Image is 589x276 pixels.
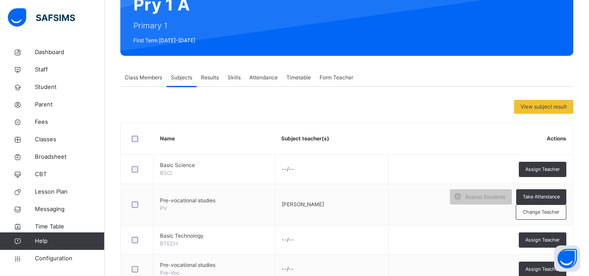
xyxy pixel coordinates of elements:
span: Assign Teacher [525,236,560,244]
th: Name [153,123,275,155]
span: Pre-vocational studies [160,261,268,269]
span: CBT [35,170,105,179]
span: Fees [35,118,105,126]
span: BSCI [160,170,172,176]
span: Parent [35,100,105,109]
span: Pre-Voc [160,269,180,276]
span: Configuration [35,254,104,263]
th: Actions [389,123,573,155]
span: Subjects [171,74,192,82]
span: Dashboard [35,48,105,57]
button: Open asap [554,245,580,272]
span: Results [201,74,219,82]
span: Assign Teacher [525,166,560,173]
span: [PERSON_NAME] [282,201,324,208]
span: Assess Students [465,193,505,201]
span: Help [35,237,104,245]
span: Skills [228,74,241,82]
span: Classes [35,135,105,144]
span: View subject result [521,103,567,111]
span: Timetable [286,74,311,82]
span: BTECH [160,240,178,247]
td: --/-- [275,155,389,184]
span: Lesson Plan [35,187,105,196]
th: Subject teacher(s) [275,123,389,155]
span: Form Teacher [320,74,353,82]
span: Basic Technology [160,232,268,240]
img: safsims [8,8,75,27]
span: Take Attendance [523,193,560,201]
span: Pre-vocational studies [160,197,268,204]
span: Basic Science [160,161,268,169]
span: Student [35,83,105,92]
span: PV [160,205,167,211]
span: Broadsheet [35,153,105,161]
span: Messaging [35,205,105,214]
span: Change Teacher [523,208,559,216]
span: Assign Teacher [525,266,560,273]
span: Attendance [249,74,278,82]
span: Staff [35,65,105,74]
span: Class Members [125,74,162,82]
td: --/-- [275,225,389,255]
span: Time Table [35,222,105,231]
